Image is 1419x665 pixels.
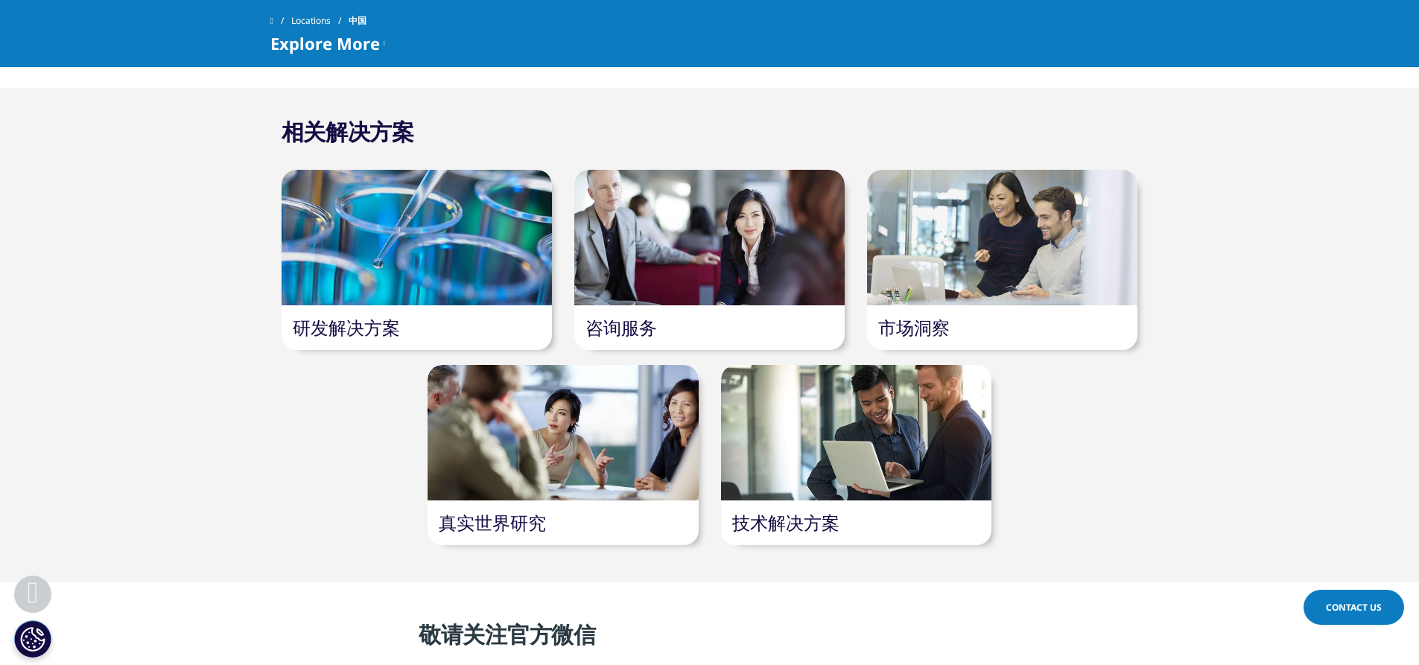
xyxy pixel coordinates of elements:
a: Locations [291,7,349,34]
button: Cookie Settings [14,620,51,658]
span: Explore More [270,34,380,52]
a: 研发解决方案 [293,315,400,340]
h2: 相关解决方案 [282,117,414,147]
span: 中国 [349,7,366,34]
a: 市场洞察 [878,315,950,340]
a: Contact Us [1304,590,1404,625]
a: 真实世界研究 [439,510,546,535]
span: Contact Us [1326,601,1382,614]
h4: 敬请关注官方微信 [419,620,1000,661]
a: 咨询服务 [585,315,657,340]
a: 技术解决方案 [732,510,839,535]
